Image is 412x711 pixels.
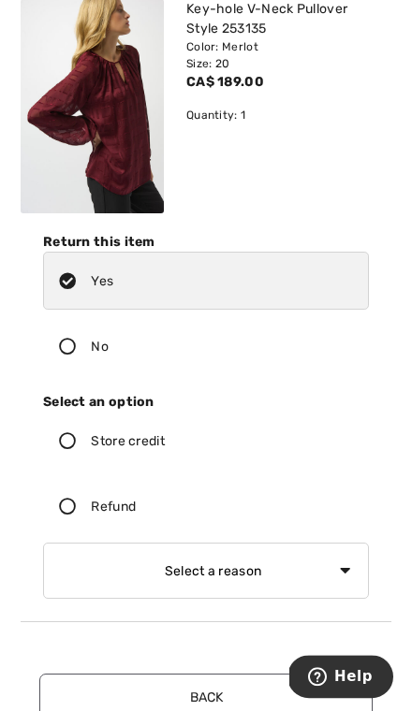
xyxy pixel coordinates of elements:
[43,252,369,310] label: Yes
[186,55,380,72] div: Size: 20
[43,232,369,252] div: Return this item
[43,392,369,412] div: Select an option
[186,107,380,123] div: Quantity: 1
[186,38,380,55] div: Color: Merlot
[91,497,136,516] div: Refund
[289,655,393,702] iframe: Opens a widget where you can find more information
[43,317,369,375] label: No
[186,72,380,92] div: CA$ 189.00
[91,431,165,451] div: Store credit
